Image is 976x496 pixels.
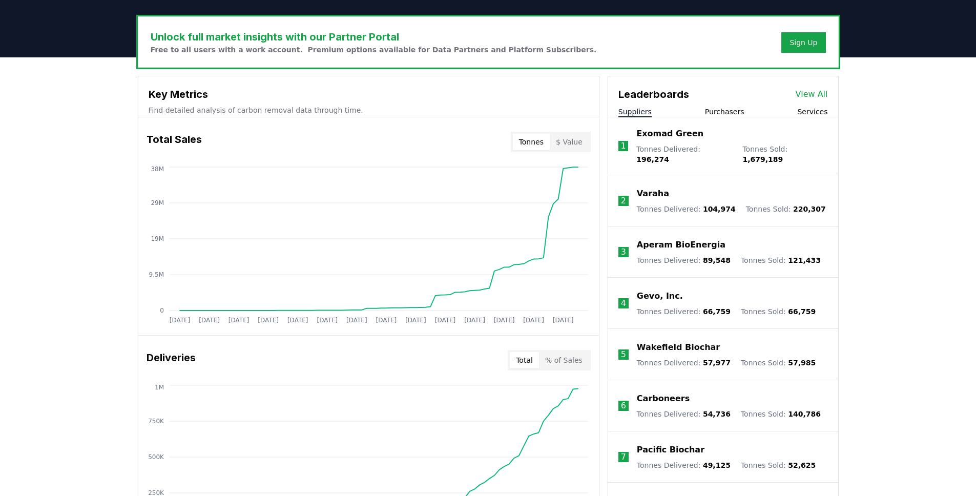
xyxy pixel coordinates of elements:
[539,352,589,368] button: % of Sales
[513,134,550,150] button: Tonnes
[781,32,825,53] button: Sign Up
[790,37,817,48] a: Sign Up
[550,134,589,150] button: $ Value
[149,105,589,115] p: Find detailed analysis of carbon removal data through time.
[151,235,164,242] tspan: 19M
[621,451,626,463] p: 7
[637,306,731,317] p: Tonnes Delivered :
[741,409,821,419] p: Tonnes Sold :
[147,132,202,152] h3: Total Sales
[151,45,597,55] p: Free to all users with a work account. Premium options available for Data Partners and Platform S...
[621,348,626,361] p: 5
[464,317,485,324] tspan: [DATE]
[636,155,669,163] span: 196,274
[703,256,731,264] span: 89,548
[618,107,652,117] button: Suppliers
[637,255,731,265] p: Tonnes Delivered :
[621,297,626,309] p: 4
[788,359,816,367] span: 57,985
[317,317,338,324] tspan: [DATE]
[742,155,783,163] span: 1,679,189
[788,256,821,264] span: 121,433
[151,166,164,173] tspan: 38M
[523,317,544,324] tspan: [DATE]
[703,205,736,213] span: 104,974
[637,358,731,368] p: Tonnes Delivered :
[376,317,397,324] tspan: [DATE]
[637,239,725,251] a: Aperam BioEnergia
[637,409,731,419] p: Tonnes Delivered :
[151,29,597,45] h3: Unlock full market insights with our Partner Portal
[169,317,190,324] tspan: [DATE]
[160,307,164,314] tspan: 0
[741,460,816,470] p: Tonnes Sold :
[346,317,367,324] tspan: [DATE]
[637,204,736,214] p: Tonnes Delivered :
[510,352,539,368] button: Total
[637,290,683,302] a: Gevo, Inc.
[637,341,720,354] a: Wakefield Biochar
[147,350,196,370] h3: Deliveries
[637,392,690,405] a: Carboneers
[621,400,626,412] p: 6
[703,359,731,367] span: 57,977
[797,107,827,117] button: Services
[742,144,827,164] p: Tonnes Sold :
[796,88,828,100] a: View All
[746,204,826,214] p: Tonnes Sold :
[228,317,249,324] tspan: [DATE]
[703,461,731,469] span: 49,125
[793,205,826,213] span: 220,307
[148,418,164,425] tspan: 750K
[287,317,308,324] tspan: [DATE]
[788,410,821,418] span: 140,786
[199,317,220,324] tspan: [DATE]
[636,128,703,140] a: Exomad Green
[703,307,731,316] span: 66,759
[405,317,426,324] tspan: [DATE]
[620,140,626,152] p: 1
[618,87,689,102] h3: Leaderboards
[637,188,669,200] a: Varaha
[621,246,626,258] p: 3
[149,271,163,278] tspan: 9.5M
[434,317,455,324] tspan: [DATE]
[258,317,279,324] tspan: [DATE]
[637,444,704,456] a: Pacific Biochar
[151,199,164,206] tspan: 29M
[788,461,816,469] span: 52,625
[705,107,744,117] button: Purchasers
[552,317,573,324] tspan: [DATE]
[741,358,816,368] p: Tonnes Sold :
[155,384,164,391] tspan: 1M
[636,144,732,164] p: Tonnes Delivered :
[493,317,514,324] tspan: [DATE]
[149,87,589,102] h3: Key Metrics
[788,307,816,316] span: 66,759
[148,453,164,461] tspan: 500K
[621,195,626,207] p: 2
[741,255,821,265] p: Tonnes Sold :
[637,460,731,470] p: Tonnes Delivered :
[741,306,816,317] p: Tonnes Sold :
[703,410,731,418] span: 54,736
